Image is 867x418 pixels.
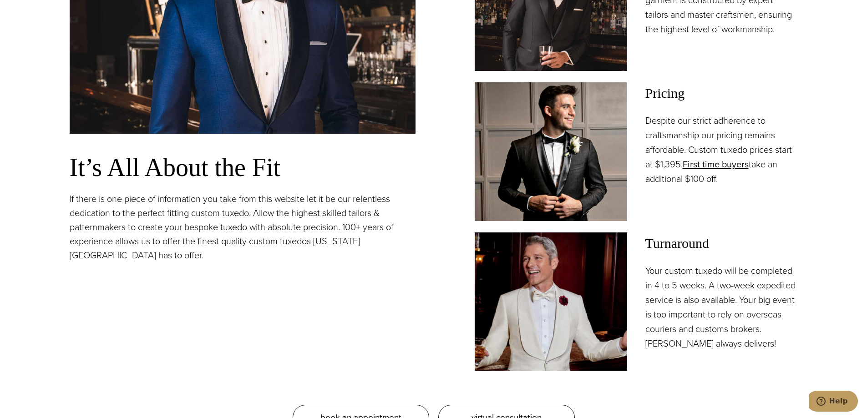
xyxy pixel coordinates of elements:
[475,232,627,371] img: Model in white custom tailored tuxedo jacket with wide white shawl lapel, white shirt and bowtie....
[645,263,798,351] p: Your custom tuxedo will be completed in 4 to 5 weeks. A two-week expedited service is also availa...
[475,82,627,221] img: Client in classic black shawl collar black custom tuxedo.
[645,232,798,254] span: Turnaround
[645,113,798,186] p: Despite our strict adherence to craftsmanship our pricing remains affordable. Custom tuxedo price...
[809,391,858,413] iframe: Opens a widget where you can chat to one of our agents
[70,152,416,183] h3: It’s All About the Fit
[70,192,416,262] p: If there is one piece of information you take from this website let it be our relentless dedicati...
[645,82,798,104] span: Pricing
[683,157,749,171] a: First time buyers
